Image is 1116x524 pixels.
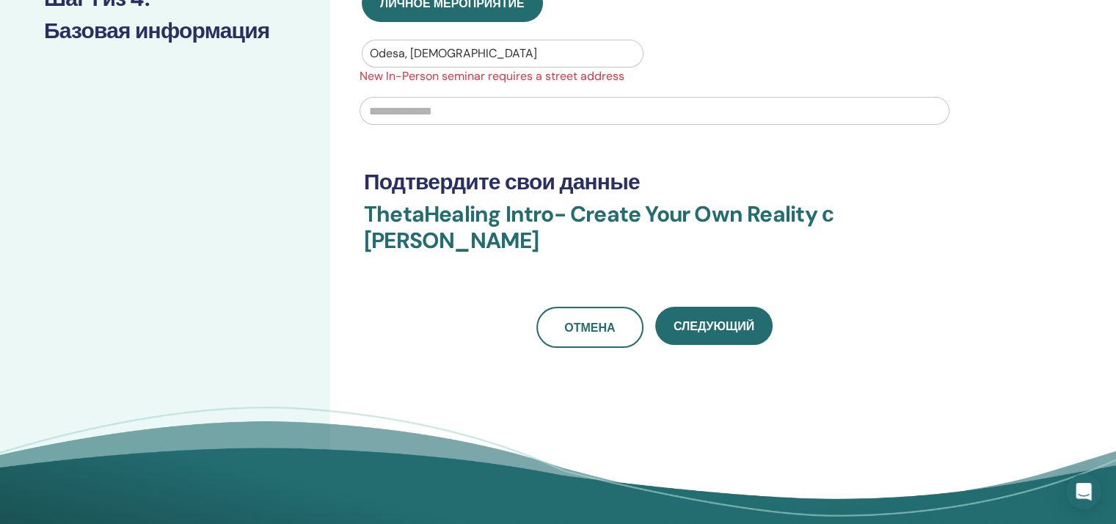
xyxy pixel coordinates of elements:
span: Отмена [564,320,615,335]
div: Open Intercom Messenger [1066,474,1101,509]
h3: ThetaHealing Intro- Create Your Own Reality с [PERSON_NAME] [364,201,945,272]
span: New In-Person seminar requires a street address [351,68,958,85]
h3: Базовая информация [44,18,286,44]
h3: Подтвердите свои данные [364,169,945,195]
span: Следующий [674,319,754,334]
a: Отмена [536,307,643,348]
button: Следующий [655,307,773,345]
